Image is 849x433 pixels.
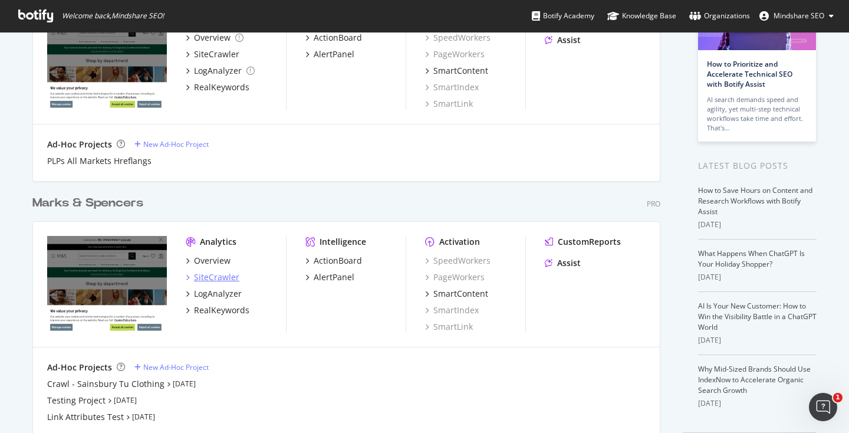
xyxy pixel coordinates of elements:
[707,95,807,133] div: AI search demands speed and agility, yet multi-step technical workflows take time and effort. Tha...
[425,32,491,44] a: SpeedWorkers
[433,288,488,300] div: SmartContent
[425,65,488,77] a: SmartContent
[809,393,837,421] iframe: Intercom live chat
[62,11,164,21] span: Welcome back, Mindshare SEO !
[545,34,581,46] a: Assist
[194,32,231,44] div: Overview
[698,185,812,216] a: How to Save Hours on Content and Research Workflows with Botify Assist
[143,139,209,149] div: New Ad-Hoc Project
[532,10,594,22] div: Botify Academy
[305,271,354,283] a: AlertPanel
[47,155,152,167] a: PLPs All Markets Hreflangs
[314,271,354,283] div: AlertPanel
[689,10,750,22] div: Organizations
[707,59,792,89] a: How to Prioritize and Accelerate Technical SEO with Botify Assist
[47,236,167,332] img: www.marksandspencer.com/
[698,159,817,172] div: Latest Blog Posts
[698,301,817,332] a: AI Is Your New Customer: How to Win the Visibility Battle in a ChatGPT World
[545,236,621,248] a: CustomReports
[750,6,843,25] button: Mindshare SEO
[439,236,480,248] div: Activation
[557,257,581,269] div: Assist
[47,139,112,150] div: Ad-Hoc Projects
[194,288,242,300] div: LogAnalyzer
[194,81,249,93] div: RealKeywords
[114,395,137,405] a: [DATE]
[425,98,473,110] a: SmartLink
[698,364,811,395] a: Why Mid-Sized Brands Should Use IndexNow to Accelerate Organic Search Growth
[143,362,209,372] div: New Ad-Hoc Project
[833,393,843,402] span: 1
[47,411,124,423] a: Link Attributes Test
[186,65,255,77] a: LogAnalyzer
[425,48,485,60] a: PageWorkers
[425,81,479,93] a: SmartIndex
[698,335,817,346] div: [DATE]
[557,34,581,46] div: Assist
[132,412,155,422] a: [DATE]
[134,362,209,372] a: New Ad-Hoc Project
[698,398,817,409] div: [DATE]
[425,304,479,316] a: SmartIndex
[774,11,824,21] span: Mindshare SEO
[47,378,164,390] a: Crawl - Sainsbury Tu Clothing
[698,272,817,283] div: [DATE]
[186,32,243,44] a: Overview
[305,255,362,267] a: ActionBoard
[186,255,231,267] a: Overview
[186,288,242,300] a: LogAnalyzer
[314,255,362,267] div: ActionBoard
[433,65,488,77] div: SmartContent
[320,236,366,248] div: Intelligence
[314,48,354,60] div: AlertPanel
[698,248,805,269] a: What Happens When ChatGPT Is Your Holiday Shopper?
[558,236,621,248] div: CustomReports
[194,65,242,77] div: LogAnalyzer
[47,395,106,406] a: Testing Project
[305,32,362,44] a: ActionBoard
[425,255,491,267] a: SpeedWorkers
[32,195,148,212] a: Marks & Spencers
[607,10,676,22] div: Knowledge Base
[194,255,231,267] div: Overview
[186,304,249,316] a: RealKeywords
[425,288,488,300] a: SmartContent
[194,271,239,283] div: SiteCrawler
[305,48,354,60] a: AlertPanel
[194,48,239,60] div: SiteCrawler
[186,48,239,60] a: SiteCrawler
[134,139,209,149] a: New Ad-Hoc Project
[47,13,167,109] img: www.marksandspencer.com
[47,362,112,373] div: Ad-Hoc Projects
[32,195,143,212] div: Marks & Spencers
[545,257,581,269] a: Assist
[200,236,236,248] div: Analytics
[425,321,473,333] a: SmartLink
[425,271,485,283] a: PageWorkers
[186,271,239,283] a: SiteCrawler
[194,304,249,316] div: RealKeywords
[647,199,660,209] div: Pro
[314,32,362,44] div: ActionBoard
[173,379,196,389] a: [DATE]
[186,81,249,93] a: RealKeywords
[698,219,817,230] div: [DATE]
